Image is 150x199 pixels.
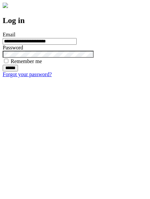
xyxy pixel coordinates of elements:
[3,3,8,8] img: logo-4e3dc11c47720685a147b03b5a06dd966a58ff35d612b21f08c02c0306f2b779.png
[3,16,147,25] h2: Log in
[3,45,23,50] label: Password
[3,32,15,37] label: Email
[3,71,52,77] a: Forgot your password?
[11,58,42,64] label: Remember me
